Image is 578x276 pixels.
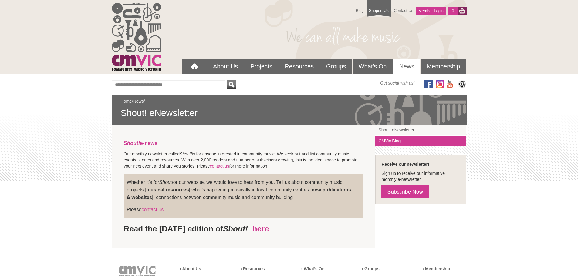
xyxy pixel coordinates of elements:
[448,7,457,15] a: 0
[375,125,466,136] a: Shout! eNewsletter
[207,59,244,74] a: About Us
[381,170,460,182] p: Sign up to receive our informative monthly e-newsletter.
[180,151,192,156] em: Shout!
[127,187,351,200] strong: new publications & websites
[393,59,420,74] a: News
[141,207,164,212] a: contact us
[279,59,320,74] a: Resources
[223,224,248,233] em: Shout!
[159,180,173,185] em: Shout!
[353,59,393,74] a: What's On
[180,266,201,271] a: › About Us
[127,206,360,213] p: Please
[241,266,265,271] a: › Resources
[380,80,415,86] span: Get social with us!
[210,164,229,168] a: contact us
[121,99,132,104] a: Home
[124,224,363,233] h2: Read the [DATE] edition of
[353,5,367,16] a: Blog
[381,185,429,198] a: Subscribe Now
[381,162,429,167] strong: Receive our newsletter!
[375,136,466,146] a: CMVic Blog
[320,59,352,74] a: Groups
[127,178,360,201] p: Whether it's for or our website, we would love to hear from you. Tell us about community music pr...
[244,59,278,74] a: Projects
[416,7,446,15] a: Member Login
[458,80,467,88] img: CMVic Blog
[124,151,363,169] p: Our monthly newsletter called is for anyone interested in community music. We seek out and list c...
[112,3,161,71] img: cmvic_logo.png
[146,187,189,192] strong: musical resources
[391,5,416,16] a: Contact Us
[423,266,450,271] a: › Membership
[124,140,157,146] a: Shout!e-news
[133,99,144,104] a: News
[121,107,458,119] span: Shout! eNewsletter
[421,59,466,74] a: Membership
[121,98,458,119] div: / /
[124,140,140,146] em: Shout!
[362,266,380,271] a: › Groups
[252,224,269,233] a: here
[301,266,325,271] a: › What’s On
[436,80,444,88] img: icon-instagram.png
